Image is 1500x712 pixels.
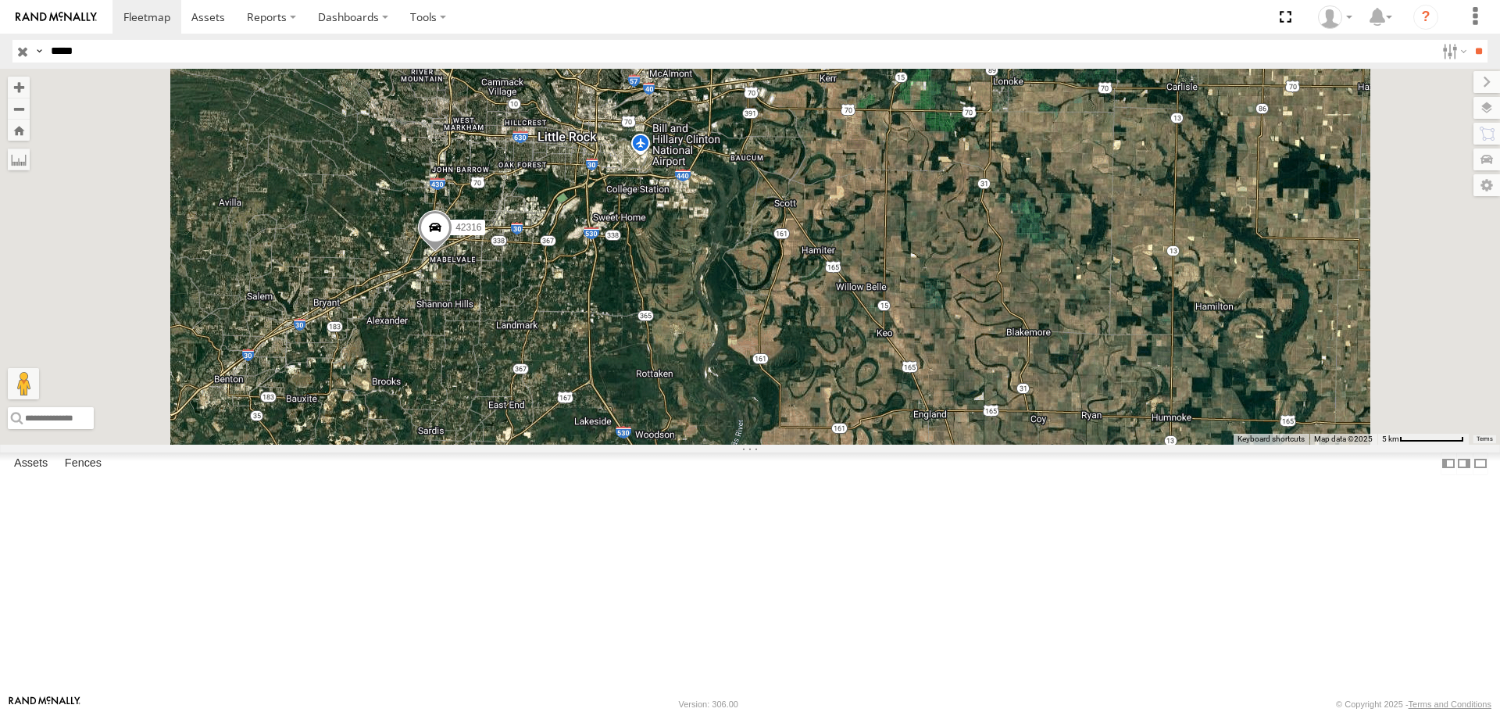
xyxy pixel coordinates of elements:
i: ? [1413,5,1438,30]
button: Zoom in [8,77,30,98]
label: Search Query [33,40,45,63]
label: Dock Summary Table to the Right [1456,453,1472,475]
label: Search Filter Options [1436,40,1470,63]
div: Aurora Salinas [1312,5,1358,29]
span: 42316 [455,222,481,233]
button: Zoom Home [8,120,30,141]
button: Zoom out [8,98,30,120]
label: Fences [57,453,109,475]
img: rand-logo.svg [16,12,97,23]
a: Terms (opens in new tab) [1477,435,1493,442]
span: Map data ©2025 [1314,435,1373,443]
button: Keyboard shortcuts [1237,434,1305,445]
button: Map Scale: 5 km per 79 pixels [1377,434,1469,445]
button: Drag Pegman onto the map to open Street View [8,368,39,399]
label: Assets [6,453,55,475]
div: © Copyright 2025 - [1336,699,1491,709]
div: Version: 306.00 [679,699,738,709]
label: Measure [8,148,30,170]
span: 5 km [1382,435,1399,443]
label: Hide Summary Table [1473,453,1488,475]
a: Terms and Conditions [1409,699,1491,709]
label: Map Settings [1473,174,1500,196]
label: Dock Summary Table to the Left [1441,453,1456,475]
a: Visit our Website [9,696,80,712]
